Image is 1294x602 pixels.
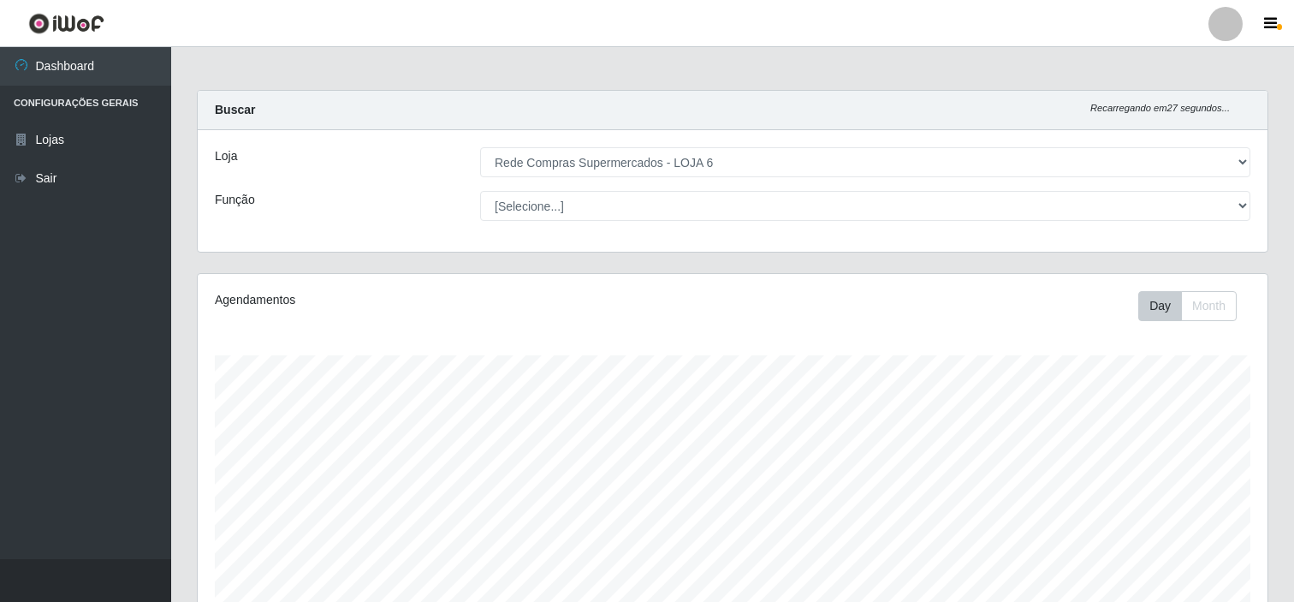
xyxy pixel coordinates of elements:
label: Função [215,191,255,209]
label: Loja [215,147,237,165]
button: Month [1181,291,1237,321]
img: CoreUI Logo [28,13,104,34]
strong: Buscar [215,103,255,116]
div: Agendamentos [215,291,632,309]
i: Recarregando em 27 segundos... [1090,103,1230,113]
div: Toolbar with button groups [1138,291,1250,321]
div: First group [1138,291,1237,321]
button: Day [1138,291,1182,321]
